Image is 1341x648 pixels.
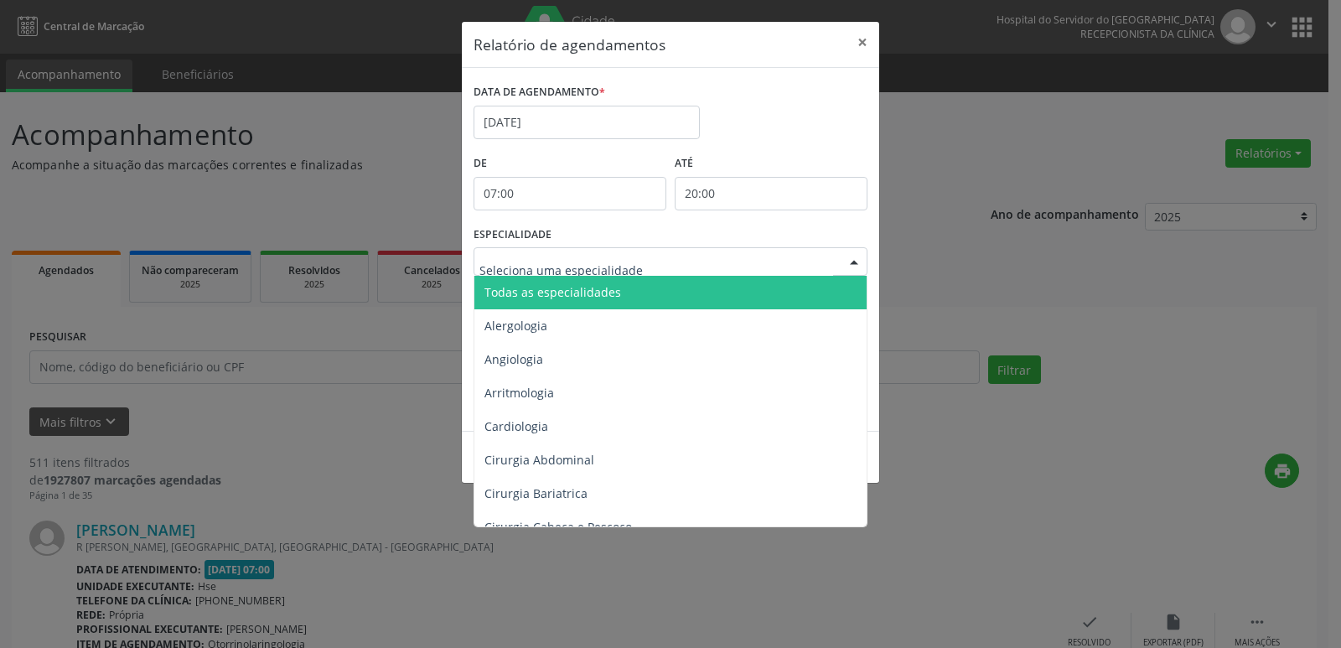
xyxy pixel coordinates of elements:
input: Selecione o horário final [675,177,867,210]
span: Cirurgia Bariatrica [484,485,588,501]
span: Todas as especialidades [484,284,621,300]
label: De [474,151,666,177]
span: Alergologia [484,318,547,334]
label: ESPECIALIDADE [474,222,551,248]
span: Angiologia [484,351,543,367]
span: Arritmologia [484,385,554,401]
h5: Relatório de agendamentos [474,34,665,55]
span: Cardiologia [484,418,548,434]
input: Selecione o horário inicial [474,177,666,210]
input: Selecione uma data ou intervalo [474,106,700,139]
span: Cirurgia Abdominal [484,452,594,468]
label: ATÉ [675,151,867,177]
button: Close [846,22,879,63]
input: Seleciona uma especialidade [479,253,833,287]
span: Cirurgia Cabeça e Pescoço [484,519,632,535]
label: DATA DE AGENDAMENTO [474,80,605,106]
